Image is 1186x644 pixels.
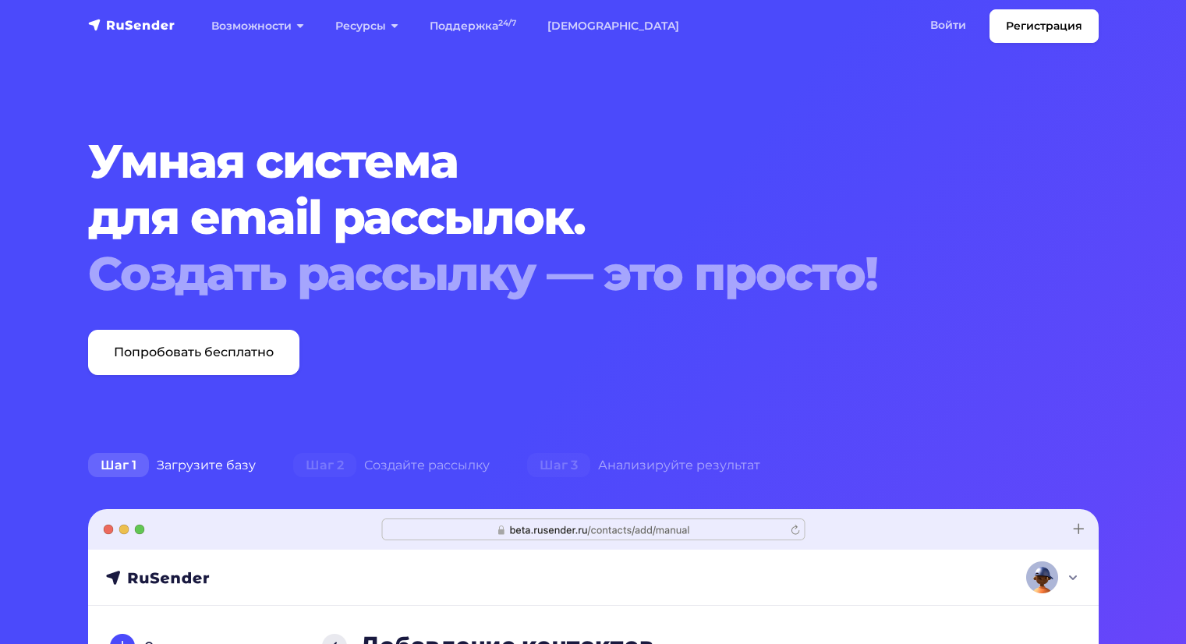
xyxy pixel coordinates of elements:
[274,450,508,481] div: Создайте рассылку
[498,18,516,28] sup: 24/7
[293,453,356,478] span: Шаг 2
[88,453,149,478] span: Шаг 1
[508,450,779,481] div: Анализируйте результат
[88,330,299,375] a: Попробовать бесплатно
[320,10,414,42] a: Ресурсы
[414,10,532,42] a: Поддержка24/7
[532,10,695,42] a: [DEMOGRAPHIC_DATA]
[915,9,982,41] a: Войти
[196,10,320,42] a: Возможности
[88,133,1013,302] h1: Умная система для email рассылок.
[527,453,590,478] span: Шаг 3
[990,9,1099,43] a: Регистрация
[88,246,1013,302] div: Создать рассылку — это просто!
[88,17,175,33] img: RuSender
[69,450,274,481] div: Загрузите базу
